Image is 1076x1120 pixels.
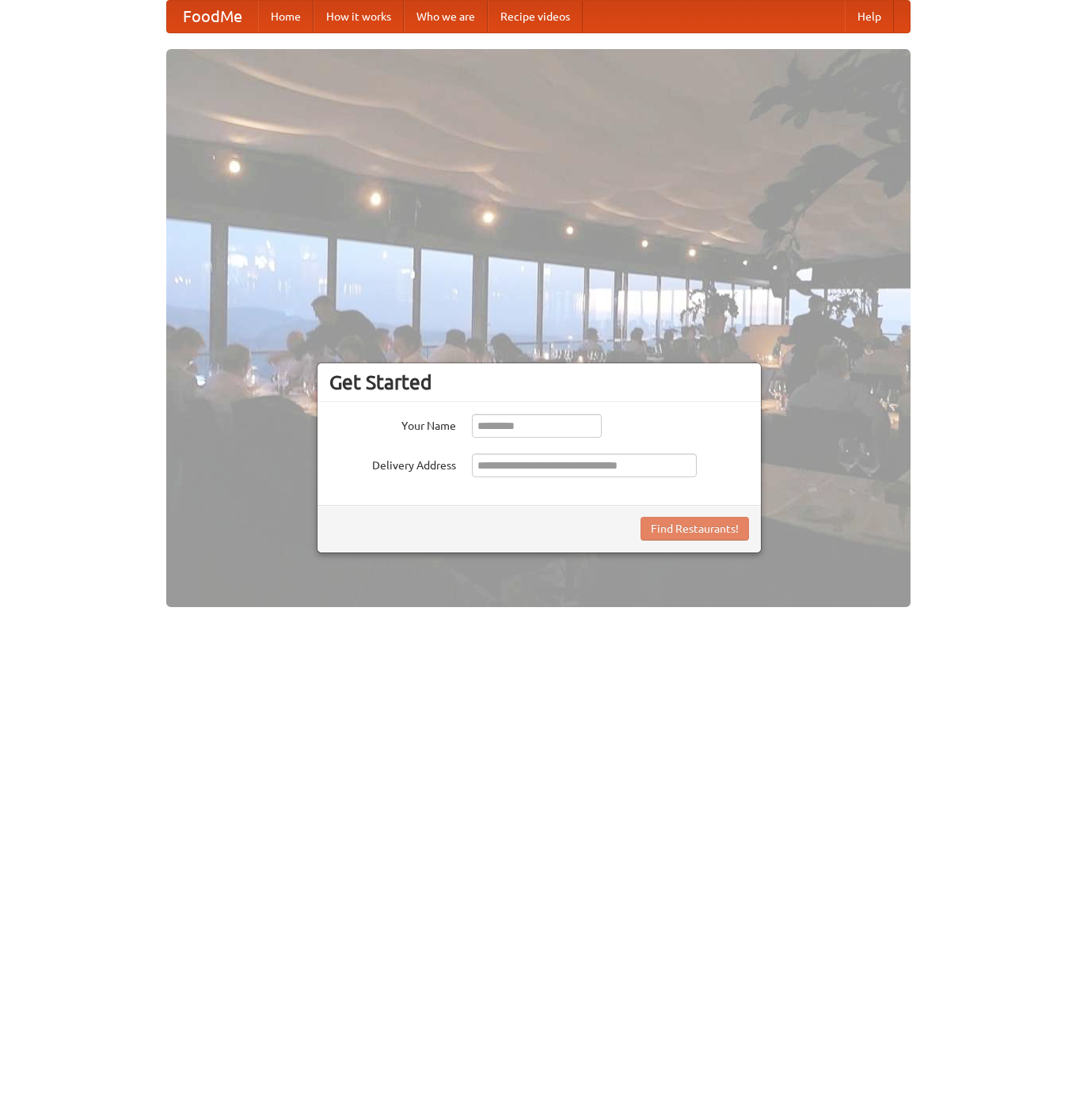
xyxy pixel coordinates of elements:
[404,1,488,32] a: Who we are
[329,370,749,394] h3: Get Started
[258,1,314,32] a: Home
[329,414,456,434] label: Your Name
[641,517,749,541] button: Find Restaurants!
[488,1,583,32] a: Recipe videos
[845,1,894,32] a: Help
[167,1,258,32] a: FoodMe
[329,454,456,473] label: Delivery Address
[314,1,404,32] a: How it works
